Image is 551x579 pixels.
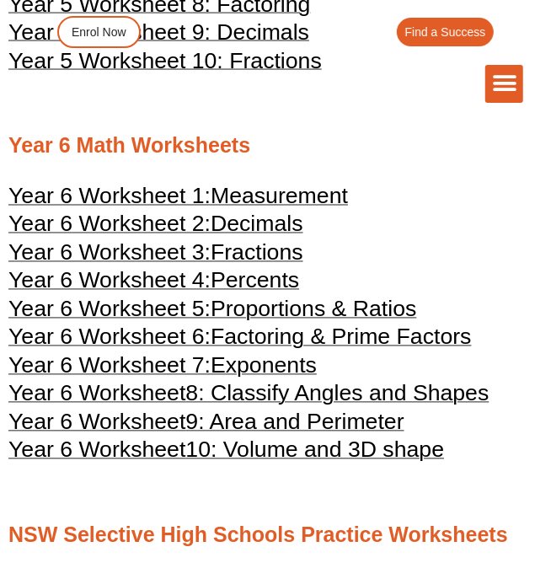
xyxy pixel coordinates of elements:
[211,324,472,350] span: Factoring & Prime Factors
[8,219,303,236] a: Year 6 Worksheet 2:Decimals
[8,522,543,550] h2: NSW Selective High Schools Practice Worksheets
[8,304,417,321] a: Year 6 Worksheet 5:Proportions & Ratios
[211,184,348,209] span: Measurement
[211,240,303,265] span: Fractions
[8,410,185,435] span: Year 6 Worksheet
[8,248,303,265] a: Year 6 Worksheet 3:Fractions
[8,240,211,265] span: Year 6 Worksheet 3:
[185,437,444,463] span: 10: Volume and 3D shape
[8,381,185,406] span: Year 6 Worksheet
[8,361,317,378] a: Year 6 Worksheet 7:Exponents
[485,65,523,103] div: Menu Toggle
[8,353,211,378] span: Year 6 Worksheet 7:
[211,212,303,237] span: Decimals
[8,268,211,293] span: Year 6 Worksheet 4:
[185,410,404,435] span: 9: Area and Perimeter
[8,324,211,350] span: Year 6 Worksheet 6:
[211,297,416,322] span: Proportions & Ratios
[72,26,126,38] span: Enrol Now
[396,18,494,46] a: Find a Success
[8,191,348,208] a: Year 6 Worksheet 1:Measurement
[8,445,444,462] a: Year 6 Worksheet10: Volume and 3D shape
[8,437,185,463] span: Year 6 Worksheet
[185,381,489,406] span: 8: Classify Angles and Shapes
[211,353,317,378] span: Exponents
[211,268,299,293] span: Percents
[8,332,472,349] a: Year 6 Worksheet 6:Factoring & Prime Factors
[8,131,543,159] h2: Year 6 Math Worksheets
[57,16,141,48] a: Enrol Now
[8,184,211,209] span: Year 6 Worksheet 1:
[8,297,211,322] span: Year 6 Worksheet 5:
[8,276,299,292] a: Year 6 Worksheet 4:Percents
[8,417,404,434] a: Year 6 Worksheet9: Area and Perimeter
[404,26,485,38] span: Find a Success
[467,498,551,579] iframe: Chat Widget
[8,212,211,237] span: Year 6 Worksheet 2:
[8,389,489,405] a: Year 6 Worksheet8: Classify Angles and Shapes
